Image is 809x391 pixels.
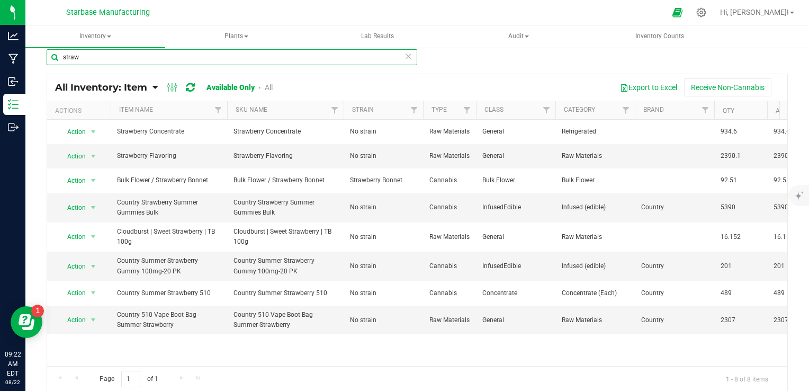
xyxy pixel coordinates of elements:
[5,378,21,386] p: 08/22
[562,261,628,271] span: Infused (edible)
[25,25,165,48] a: Inventory
[308,25,447,48] a: Lab Results
[58,125,86,139] span: Action
[58,286,86,300] span: Action
[429,175,470,185] span: Cannabis
[55,107,106,114] div: Actions
[448,25,588,48] a: Audit
[233,227,337,247] span: Cloudburst | Sweet Strawberry | TB 100g
[449,26,588,47] span: Audit
[117,151,221,161] span: Strawberry Flavoring
[482,315,549,325] span: General
[350,315,417,325] span: No strain
[721,175,761,185] span: 92.51
[429,288,470,298] span: Cannabis
[350,151,417,161] span: No strain
[429,202,470,212] span: Cannabis
[482,202,549,212] span: InfusedEdible
[87,313,100,327] span: select
[8,122,19,132] inline-svg: Outbound
[721,127,761,137] span: 934.6
[484,106,504,113] a: Class
[210,101,227,119] a: Filter
[617,101,635,119] a: Filter
[87,229,100,244] span: select
[641,315,708,325] span: Country
[538,101,555,119] a: Filter
[326,101,344,119] a: Filter
[562,288,628,298] span: Concentrate (Each)
[117,198,221,218] span: Country Strawberry Summer Gummies Bulk
[265,83,273,92] a: All
[482,288,549,298] span: Concentrate
[350,202,417,212] span: No strain
[206,83,255,92] a: Available Only
[58,259,86,274] span: Action
[87,259,100,274] span: select
[117,288,221,298] span: Country Summer Strawberry 510
[121,371,140,387] input: 1
[233,256,337,276] span: Country Summer Strawberry Gummy 100mg-20 PK
[429,151,470,161] span: Raw Materials
[613,78,684,96] button: Export to Excel
[562,232,628,242] span: Raw Materials
[562,151,628,161] span: Raw Materials
[697,101,714,119] a: Filter
[482,175,549,185] span: Bulk Flower
[721,261,761,271] span: 201
[8,99,19,110] inline-svg: Inventory
[643,106,664,113] a: Brand
[87,200,100,215] span: select
[58,229,86,244] span: Action
[233,175,337,185] span: Bulk Flower / Strawberry Bonnet
[432,106,447,113] a: Type
[721,232,761,242] span: 16.152
[562,202,628,212] span: Infused (edible)
[352,106,374,113] a: Strain
[117,127,221,137] span: Strawberry Concentrate
[31,305,44,317] iframe: Resource center unread badge
[8,54,19,64] inline-svg: Manufacturing
[721,315,761,325] span: 2307
[350,127,417,137] span: No strain
[429,232,470,242] span: Raw Materials
[721,288,761,298] span: 489
[58,173,86,188] span: Action
[117,175,221,185] span: Bulk Flower / Strawberry Bonnet
[117,310,221,330] span: Country 510 Vape Boot Bag - Summer Strawberry
[684,78,771,96] button: Receive Non-Cannabis
[55,82,147,93] span: All Inventory: Item
[621,32,698,41] span: Inventory Counts
[167,26,305,47] span: Plants
[641,202,708,212] span: Country
[429,127,470,137] span: Raw Materials
[720,8,789,16] span: Hi, [PERSON_NAME]!
[717,371,777,387] span: 1 - 8 of 8 items
[87,286,100,300] span: select
[66,8,150,17] span: Starbase Manufacturing
[55,82,152,93] a: All Inventory: Item
[87,125,100,139] span: select
[482,127,549,137] span: General
[47,49,417,65] input: Search Item Name, Retail Display Name, SKU, Part Number...
[233,198,337,218] span: Country Strawberry Summer Gummies Bulk
[233,151,337,161] span: Strawberry Flavoring
[404,49,412,63] span: Clear
[429,261,470,271] span: Cannabis
[776,107,807,114] a: Available
[233,310,337,330] span: Country 510 Vape Boot Bag - Summer Strawberry
[641,288,708,298] span: Country
[58,200,86,215] span: Action
[590,25,730,48] a: Inventory Counts
[695,7,708,17] div: Manage settings
[482,151,549,161] span: General
[87,173,100,188] span: select
[350,261,417,271] span: No strain
[723,107,734,114] a: Qty
[350,232,417,242] span: No strain
[233,127,337,137] span: Strawberry Concentrate
[11,306,42,338] iframe: Resource center
[166,25,306,48] a: Plants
